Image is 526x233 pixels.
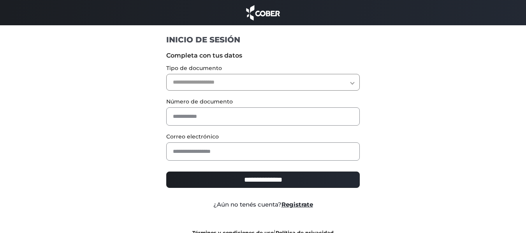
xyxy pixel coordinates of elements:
[160,200,366,209] div: ¿Aún no tenés cuenta?
[244,4,282,21] img: cober_marca.png
[166,35,360,45] h1: INICIO DE SESIÓN
[166,98,360,106] label: Número de documento
[166,133,360,141] label: Correo electrónico
[166,51,360,60] label: Completa con tus datos
[166,64,360,72] label: Tipo de documento
[281,201,313,208] a: Registrate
